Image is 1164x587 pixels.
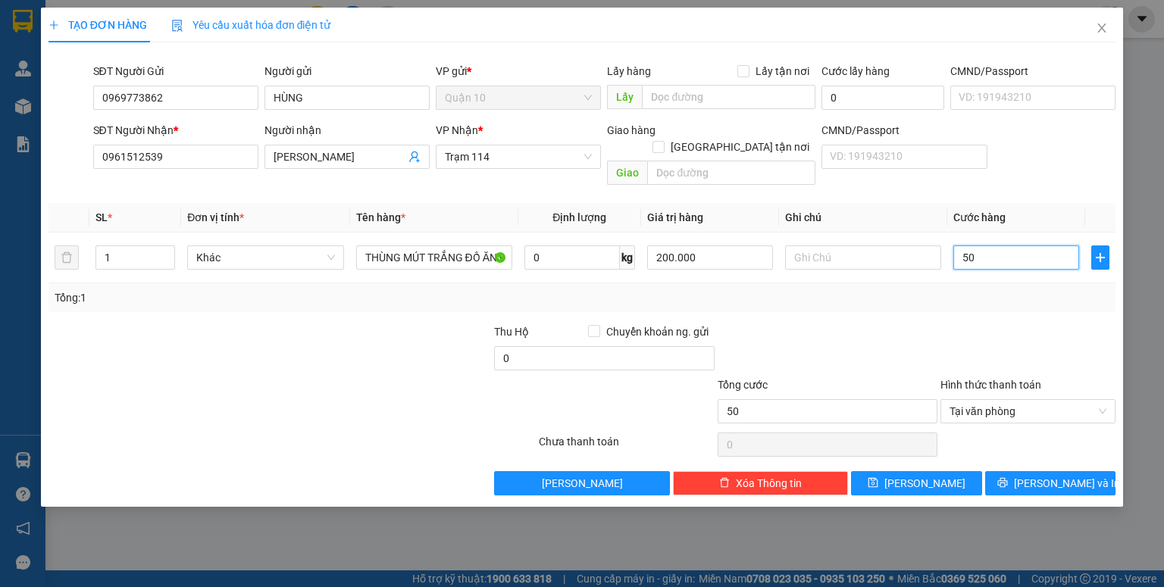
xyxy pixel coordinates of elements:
[55,289,450,306] div: Tổng: 1
[821,65,890,77] label: Cước lấy hàng
[884,475,965,492] span: [PERSON_NAME]
[356,211,405,223] span: Tên hàng
[48,20,59,30] span: plus
[821,86,944,110] input: Cước lấy hàng
[950,63,1115,80] div: CMND/Passport
[953,211,1006,223] span: Cước hàng
[600,323,715,340] span: Chuyển khoản ng. gửi
[997,477,1008,489] span: printer
[749,63,815,80] span: Lấy tận nơi
[665,139,815,155] span: [GEOGRAPHIC_DATA] tận nơi
[93,122,258,139] div: SĐT Người Nhận
[171,20,183,32] img: icon
[851,471,982,495] button: save[PERSON_NAME]
[607,161,647,185] span: Giao
[494,326,529,338] span: Thu Hộ
[607,124,656,136] span: Giao hàng
[408,151,421,163] span: user-add
[718,379,768,391] span: Tổng cước
[1091,245,1109,270] button: plus
[436,63,601,80] div: VP gửi
[187,211,244,223] span: Đơn vị tính
[673,471,848,495] button: deleteXóa Thông tin
[940,379,1041,391] label: Hình thức thanh toán
[647,211,703,223] span: Giá trị hàng
[785,245,941,270] input: Ghi Chú
[736,475,802,492] span: Xóa Thông tin
[642,85,815,109] input: Dọc đường
[1014,475,1120,492] span: [PERSON_NAME] và In
[55,245,79,270] button: delete
[552,211,606,223] span: Định lượng
[93,63,258,80] div: SĐT Người Gửi
[950,400,1106,423] span: Tại văn phòng
[537,433,715,460] div: Chưa thanh toán
[264,63,430,80] div: Người gửi
[171,19,331,31] span: Yêu cầu xuất hóa đơn điện tử
[647,161,815,185] input: Dọc đường
[1081,8,1123,50] button: Close
[264,122,430,139] div: Người nhận
[607,85,642,109] span: Lấy
[494,471,669,495] button: [PERSON_NAME]
[48,19,147,31] span: TẠO ĐƠN HÀNG
[607,65,651,77] span: Lấy hàng
[719,477,730,489] span: delete
[868,477,878,489] span: save
[647,245,773,270] input: 0
[985,471,1116,495] button: printer[PERSON_NAME] và In
[779,203,947,233] th: Ghi chú
[821,122,987,139] div: CMND/Passport
[196,246,334,269] span: Khác
[445,86,592,109] span: Quận 10
[95,211,108,223] span: SL
[542,475,623,492] span: [PERSON_NAME]
[436,124,478,136] span: VP Nhận
[356,245,512,270] input: VD: Bàn, Ghế
[1096,22,1108,34] span: close
[620,245,635,270] span: kg
[445,145,592,168] span: Trạm 114
[1092,251,1109,264] span: plus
